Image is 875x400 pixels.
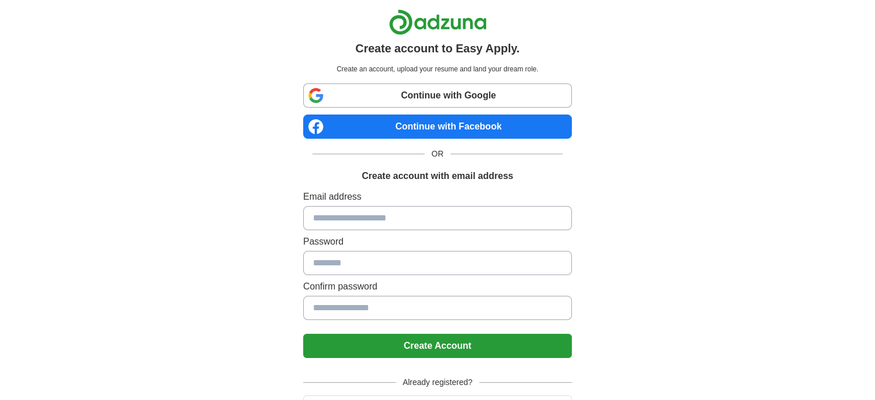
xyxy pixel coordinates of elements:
[389,9,487,35] img: Adzuna logo
[305,64,570,74] p: Create an account, upload your resume and land your dream role.
[303,235,572,249] label: Password
[303,190,572,204] label: Email address
[303,280,572,294] label: Confirm password
[303,334,572,358] button: Create Account
[303,115,572,139] a: Continue with Facebook
[356,40,520,57] h1: Create account to Easy Apply.
[362,169,513,183] h1: Create account with email address
[396,376,479,388] span: Already registered?
[303,83,572,108] a: Continue with Google
[425,148,450,160] span: OR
